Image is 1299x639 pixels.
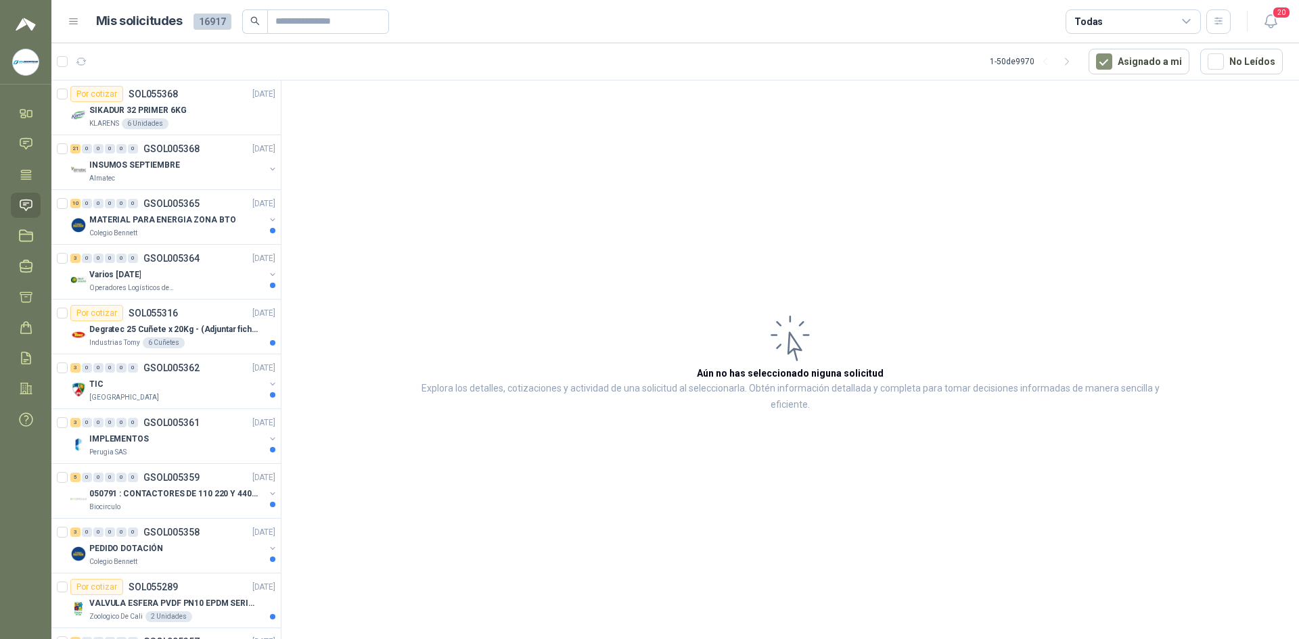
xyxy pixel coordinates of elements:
div: 0 [116,144,127,153]
div: 10 [70,199,81,208]
div: 2 Unidades [145,611,192,622]
a: 3 0 0 0 0 0 GSOL005358[DATE] Company LogoPEDIDO DOTACIÓNColegio Bennett [70,524,278,567]
p: GSOL005365 [143,199,200,208]
div: 3 [70,363,81,373]
p: PEDIDO DOTACIÓN [89,542,163,555]
p: [DATE] [252,88,275,101]
img: Company Logo [70,600,87,617]
span: search [250,16,260,26]
p: [GEOGRAPHIC_DATA] [89,392,159,403]
button: Asignado a mi [1089,49,1189,74]
p: Zoologico De Cali [89,611,143,622]
div: 0 [82,418,92,427]
p: Almatec [89,173,115,184]
p: [DATE] [252,197,275,210]
div: 0 [82,473,92,482]
div: Por cotizar [70,305,123,321]
div: Por cotizar [70,579,123,595]
div: 0 [105,144,115,153]
div: 0 [105,418,115,427]
div: 0 [93,473,104,482]
div: 0 [116,418,127,427]
a: 10 0 0 0 0 0 GSOL005365[DATE] Company LogoMATERIAL PARA ENERGIA ZONA BTOColegio Bennett [70,195,278,239]
p: Perugia SAS [89,447,127,458]
a: Por cotizarSOL055368[DATE] Company LogoSIKADUR 32 PRIMER 6KGKLARENS6 Unidades [51,80,281,135]
div: 3 [70,254,81,263]
img: Company Logo [13,49,39,75]
p: Varios [DATE] [89,268,141,281]
div: 0 [128,254,138,263]
div: 0 [93,418,104,427]
div: 0 [82,254,92,263]
div: 0 [82,144,92,153]
img: Logo peakr [16,16,36,32]
a: 3 0 0 0 0 0 GSOL005362[DATE] Company LogoTIC[GEOGRAPHIC_DATA] [70,360,278,403]
button: 20 [1258,9,1283,34]
img: Company Logo [70,546,87,562]
div: 0 [116,363,127,373]
div: 1 - 50 de 9970 [990,51,1078,72]
p: Colegio Bennett [89,228,137,239]
p: GSOL005361 [143,418,200,427]
div: 3 [70,527,81,537]
div: 0 [116,199,127,208]
p: TIC [89,378,104,391]
p: IMPLEMENTOS [89,433,149,446]
div: 0 [93,363,104,373]
p: SOL055289 [129,582,178,592]
div: 0 [105,363,115,373]
p: Colegio Bennett [89,557,137,567]
p: [DATE] [252,471,275,484]
p: GSOL005368 [143,144,200,153]
div: 0 [82,199,92,208]
p: INSUMOS SEPTIEMBRE [89,159,180,172]
p: [DATE] [252,526,275,539]
p: SIKADUR 32 PRIMER 6KG [89,104,186,117]
p: GSOL005358 [143,527,200,537]
span: 20 [1272,6,1291,19]
div: 0 [128,363,138,373]
img: Company Logo [70,162,87,179]
img: Company Logo [70,272,87,288]
div: 6 Unidades [122,118,168,129]
div: 6 Cuñetes [143,337,185,348]
p: SOL055316 [129,308,178,318]
div: 0 [93,199,104,208]
p: SOL055368 [129,89,178,99]
p: [DATE] [252,417,275,429]
div: 0 [105,254,115,263]
div: 0 [128,418,138,427]
div: 0 [93,144,104,153]
a: 3 0 0 0 0 0 GSOL005361[DATE] Company LogoIMPLEMENTOSPerugia SAS [70,415,278,458]
div: 21 [70,144,81,153]
p: KLARENS [89,118,119,129]
div: 0 [128,144,138,153]
p: GSOL005362 [143,363,200,373]
div: 0 [82,363,92,373]
h1: Mis solicitudes [96,11,183,31]
img: Company Logo [70,327,87,343]
div: 0 [116,254,127,263]
div: 0 [93,527,104,537]
p: Explora los detalles, cotizaciones y actividad de una solicitud al seleccionarla. Obtén informaci... [417,381,1164,413]
p: Biocirculo [89,502,120,513]
p: [DATE] [252,581,275,594]
p: [DATE] [252,252,275,265]
p: GSOL005359 [143,473,200,482]
div: 0 [128,473,138,482]
div: 0 [128,199,138,208]
p: [DATE] [252,143,275,156]
p: Degratec 25 Cuñete x 20Kg - (Adjuntar ficha técnica) [89,323,258,336]
h3: Aún no has seleccionado niguna solicitud [697,366,884,381]
a: Por cotizarSOL055316[DATE] Company LogoDegratec 25 Cuñete x 20Kg - (Adjuntar ficha técnica)Indust... [51,300,281,354]
div: 3 [70,418,81,427]
div: 0 [116,527,127,537]
div: Por cotizar [70,86,123,102]
p: Operadores Logísticos del Caribe [89,283,175,293]
div: 5 [70,473,81,482]
div: 0 [128,527,138,537]
div: 0 [116,473,127,482]
a: 5 0 0 0 0 0 GSOL005359[DATE] Company Logo050791 : CONTACTORES DE 110 220 Y 440 VBiocirculo [70,469,278,513]
div: 0 [82,527,92,537]
img: Company Logo [70,381,87,398]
